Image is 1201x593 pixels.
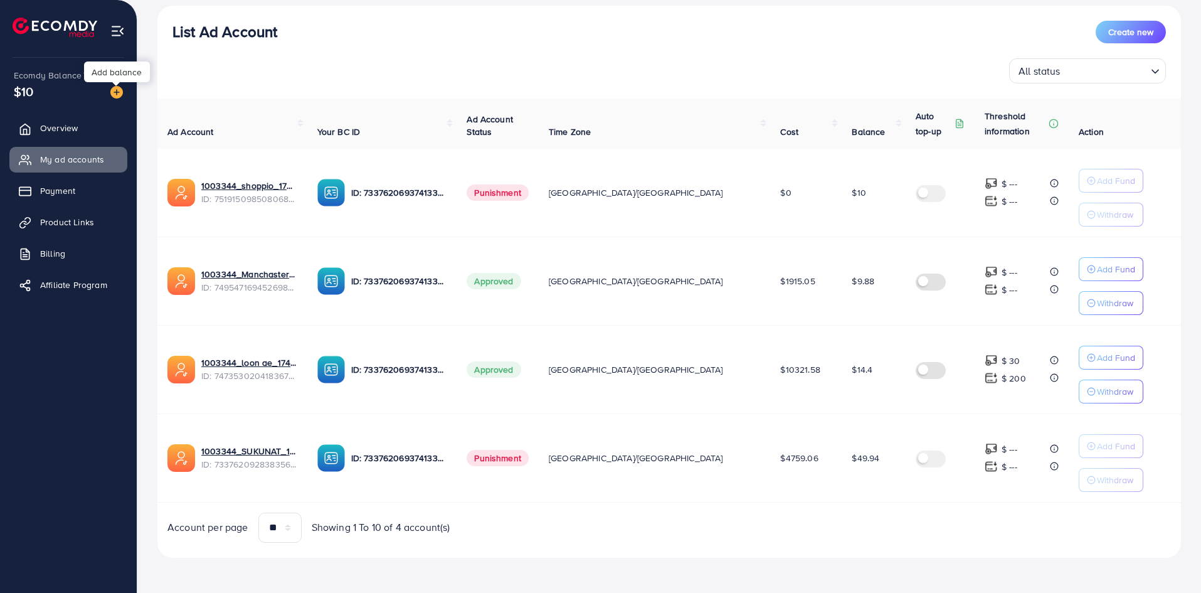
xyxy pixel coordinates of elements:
button: Withdraw [1079,291,1143,315]
img: ic-ba-acc.ded83a64.svg [317,356,345,383]
span: All status [1016,62,1063,80]
span: Ad Account [167,126,214,138]
span: [GEOGRAPHIC_DATA]/[GEOGRAPHIC_DATA] [549,452,723,464]
img: ic-ads-acc.e4c84228.svg [167,444,195,472]
p: $ 30 [1002,353,1020,368]
p: $ --- [1002,176,1017,191]
span: $0 [780,186,791,199]
p: Add Fund [1097,173,1135,188]
span: Ad Account Status [467,113,513,138]
h3: List Ad Account [172,23,277,41]
span: $10 [852,186,865,199]
p: Add Fund [1097,350,1135,365]
p: Add Fund [1097,439,1135,454]
span: Balance [852,126,885,138]
span: ID: 7495471694526988304 [201,281,297,294]
a: My ad accounts [9,147,127,172]
span: $10 [14,82,33,100]
div: <span class='underline'>1003344_Manchaster_1745175503024</span></br>7495471694526988304 [201,268,297,294]
p: Withdraw [1097,473,1133,488]
p: Add Fund [1097,262,1135,277]
p: $ 200 [1002,371,1026,386]
span: Ecomdy Balance [14,69,82,82]
p: $ --- [1002,459,1017,474]
span: [GEOGRAPHIC_DATA]/[GEOGRAPHIC_DATA] [549,186,723,199]
a: 1003344_loon ae_1740066863007 [201,356,297,369]
p: $ --- [1002,194,1017,209]
div: <span class='underline'>1003344_loon ae_1740066863007</span></br>7473530204183674896 [201,356,297,382]
p: ID: 7337620693741338625 [351,274,447,289]
button: Add Fund [1079,257,1143,281]
span: Product Links [40,216,94,228]
span: [GEOGRAPHIC_DATA]/[GEOGRAPHIC_DATA] [549,363,723,376]
a: Billing [9,241,127,266]
iframe: Chat [1148,537,1192,584]
div: Search for option [1009,58,1166,83]
div: <span class='underline'>1003344_SUKUNAT_1708423019062</span></br>7337620928383565826 [201,445,297,471]
p: $ --- [1002,282,1017,297]
span: Time Zone [549,126,591,138]
p: ID: 7337620693741338625 [351,185,447,200]
img: top-up amount [985,265,998,279]
button: Withdraw [1079,203,1143,227]
span: ID: 7473530204183674896 [201,370,297,382]
span: $1915.05 [780,275,815,287]
span: My ad accounts [40,153,104,166]
span: $9.88 [852,275,874,287]
span: $14.4 [852,363,872,376]
a: Overview [9,115,127,141]
img: logo [13,18,97,37]
span: ID: 7519150985080684551 [201,193,297,205]
span: Action [1079,126,1104,138]
a: 1003344_SUKUNAT_1708423019062 [201,445,297,457]
button: Withdraw [1079,380,1143,403]
a: 1003344_Manchaster_1745175503024 [201,268,297,280]
p: ID: 7337620693741338625 [351,451,447,466]
img: top-up amount [985,177,998,190]
span: $49.94 [852,452,879,464]
img: top-up amount [985,283,998,296]
img: ic-ba-acc.ded83a64.svg [317,444,345,472]
span: Punishment [467,450,529,466]
span: Showing 1 To 10 of 4 account(s) [312,520,450,535]
span: Approved [467,361,521,378]
span: ID: 7337620928383565826 [201,458,297,471]
span: Cost [780,126,798,138]
img: top-up amount [985,460,998,473]
img: top-up amount [985,354,998,367]
p: ID: 7337620693741338625 [351,362,447,377]
img: ic-ads-acc.e4c84228.svg [167,179,195,206]
span: Account per page [167,520,248,535]
div: Add balance [84,61,150,82]
span: Create new [1108,26,1153,38]
a: 1003344_shoppio_1750688962312 [201,179,297,192]
button: Withdraw [1079,468,1143,492]
img: ic-ads-acc.e4c84228.svg [167,356,195,383]
img: top-up amount [985,442,998,456]
a: Product Links [9,210,127,235]
p: Withdraw [1097,207,1133,222]
img: image [110,86,123,99]
img: ic-ads-acc.e4c84228.svg [167,267,195,295]
button: Create new [1096,21,1166,43]
p: Withdraw [1097,384,1133,399]
span: Overview [40,122,78,134]
img: top-up amount [985,371,998,385]
img: menu [110,24,125,38]
a: Payment [9,178,127,203]
a: Affiliate Program [9,272,127,297]
p: Withdraw [1097,296,1133,311]
span: $4759.06 [780,452,818,464]
p: $ --- [1002,265,1017,280]
p: $ --- [1002,442,1017,457]
span: $10321.58 [780,363,820,376]
span: Your BC ID [317,126,361,138]
button: Add Fund [1079,169,1143,193]
span: Affiliate Program [40,279,107,291]
div: <span class='underline'>1003344_shoppio_1750688962312</span></br>7519150985080684551 [201,179,297,205]
span: Billing [40,247,65,260]
span: Payment [40,184,75,197]
button: Add Fund [1079,346,1143,370]
img: ic-ba-acc.ded83a64.svg [317,179,345,206]
p: Threshold information [985,109,1046,139]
